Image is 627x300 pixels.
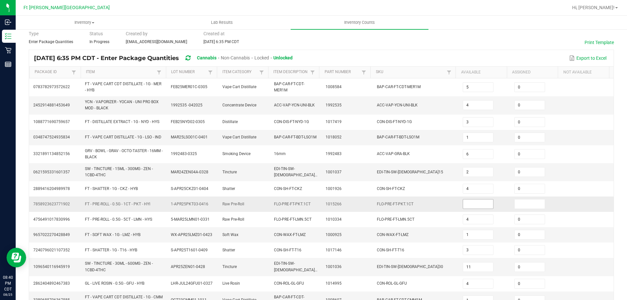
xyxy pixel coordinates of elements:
[33,119,70,124] span: 1088771690759657
[85,202,150,206] span: FT - PRE-ROLL - 0.5G - 1CT - PKT - HYI
[274,217,312,222] span: FLO-PRE-FT-LMN.5CT
[5,33,11,39] inline-svg: Inventory
[85,82,161,92] span: FT - VAPE CART CDT DISTILLATE - 1G - MER - HYB
[34,52,297,64] div: [DATE] 6:35 PM CDT - Enter Package Quantities
[33,281,70,286] span: 2862404892467383
[377,217,414,222] span: FLO-PRE-FT-LMN.5CT
[377,232,409,237] span: CON-WAX-FT-LMZ
[197,55,217,60] span: Cannabis
[171,202,208,206] span: 1-APR25PKT03-0416
[33,135,70,139] span: 0348747524935834
[222,151,250,156] span: Smoking Device
[33,202,70,206] span: 7858923623771902
[33,264,70,269] span: 1096540116945919
[377,202,413,206] span: FLO-PRE-FT-PKT.1CT
[585,39,614,46] button: Print Template
[254,55,269,60] span: Locked
[326,264,342,269] span: 1001036
[274,82,304,92] span: BAP-CAR-FT-CDT-MER1M
[326,85,342,89] span: 1008584
[377,281,407,286] span: CON-ROL-GL-GFU
[325,70,360,75] a: Part NumberSortable
[222,232,238,237] span: Soft Wax
[85,261,153,272] span: SW - TINCTURE - 30ML - 600MG - ZEN - 1CBD-4THC
[89,39,109,44] span: In Progress
[171,103,202,107] span: 1992535 -042025
[309,68,316,76] a: Filter
[274,248,301,252] span: CON-SH-FT-T16
[377,264,443,269] span: EDI-TIN-SW-[DEMOGRAPHIC_DATA]30
[171,217,210,222] span: 5-MAR25LMN01-0331
[85,135,161,139] span: FT - VAPE CART DISTILLATE - 1G - LSO - IND
[33,186,70,191] span: 2889416204989978
[85,166,153,177] span: SW - TINCTURE - 15ML - 300MG - ZEN - 1CBD-4THC
[171,248,208,252] span: S-APR25T1601-0409
[274,261,319,272] span: EDI-TIN-SW-[DEMOGRAPHIC_DATA]30
[85,149,163,159] span: GRV - BOWL - GRAV - OCTO-TASTER - 16MM - BLACK
[222,202,244,206] span: Raw Pre-Roll
[377,151,410,156] span: ACC-VAP-GRA-BLK
[377,103,418,107] span: ACC-VAP-YCN-UNI-BLK
[85,217,152,222] span: FT - PRE-ROLL - 0.5G - 5CT - LMN - HYS
[33,103,70,107] span: 2452914881453649
[85,248,137,252] span: FT - SHATTER - 1G - T16 - HYB
[5,61,11,68] inline-svg: Reports
[70,68,78,76] a: Filter
[33,151,70,156] span: 3321891134852156
[377,186,405,191] span: CON-SH-FT-CKZ
[222,103,256,107] span: Concentrate Device
[126,31,148,36] span: Created by
[274,232,306,237] span: CON-WAX-FT-LMZ
[16,16,153,29] a: Inventory
[171,151,197,156] span: 1992483-0325
[326,202,342,206] span: 1015266
[377,248,404,252] span: CON-SH-FT-T16
[377,85,421,89] span: BAP-CAR-FT-CDT-MER1M
[171,85,207,89] span: FEB25MER01C-0305
[7,248,26,267] iframe: Resource center
[222,186,235,191] span: Shatter
[155,68,163,76] a: Filter
[326,248,342,252] span: 1017146
[274,103,315,107] span: ACC-VAP-YCN-UNI-BLK
[222,281,240,286] span: Live Rosin
[5,19,11,25] inline-svg: Inbound
[221,55,250,60] span: Non-Cannabis
[326,119,342,124] span: 1017419
[89,31,103,36] span: Status
[202,20,242,25] span: Lab Results
[222,135,256,139] span: Vape Cart Distillate
[273,70,309,75] a: Item DescriptionSortable
[171,232,212,237] span: WX-APR25LMZ01-0423
[203,39,239,44] span: [DATE] 6:35 PM CDT
[326,186,342,191] span: 1001926
[222,85,256,89] span: Vape Cart Distillate
[171,70,206,75] a: Lot NumberSortable
[85,232,140,237] span: FT - SOFT WAX - 1G - LMZ - HYB
[203,31,225,36] span: Created at
[5,47,11,54] inline-svg: Retail
[33,232,70,237] span: 9657022270428849
[33,170,70,174] span: 0621595331601357
[171,281,213,286] span: LHR-JUL24GFU01-0327
[258,68,265,76] a: Filter
[274,186,302,191] span: CON-SH-FT-CKZ
[507,67,558,78] th: Assigned
[222,170,237,174] span: Tincture
[29,39,73,44] span: Enter Package Quantities
[33,217,70,222] span: 4756491017830996
[568,53,608,64] button: Export to Excel
[85,119,159,124] span: FT - DISTILLATE EXTRACT - 1G - NYD - HYS
[291,16,428,29] a: Inventory Counts
[273,55,293,60] span: Unlocked
[85,281,144,286] span: GL - LIVE ROSIN - 0.5G - GFU - HYB
[3,292,13,297] p: 08/25
[33,85,70,89] span: 0783782973572622
[171,264,205,269] span: APR25ZEN01-0428
[377,119,412,124] span: CON-DIS-FT-NYD-1G
[85,186,138,191] span: FT - SHATTER - 1G - CKZ - HYB
[24,5,110,10] span: Ft [PERSON_NAME][GEOGRAPHIC_DATA]
[222,70,258,75] a: Item CategorySortable
[445,68,453,76] a: Filter
[274,119,309,124] span: CON-DIS-FT-NYD-1G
